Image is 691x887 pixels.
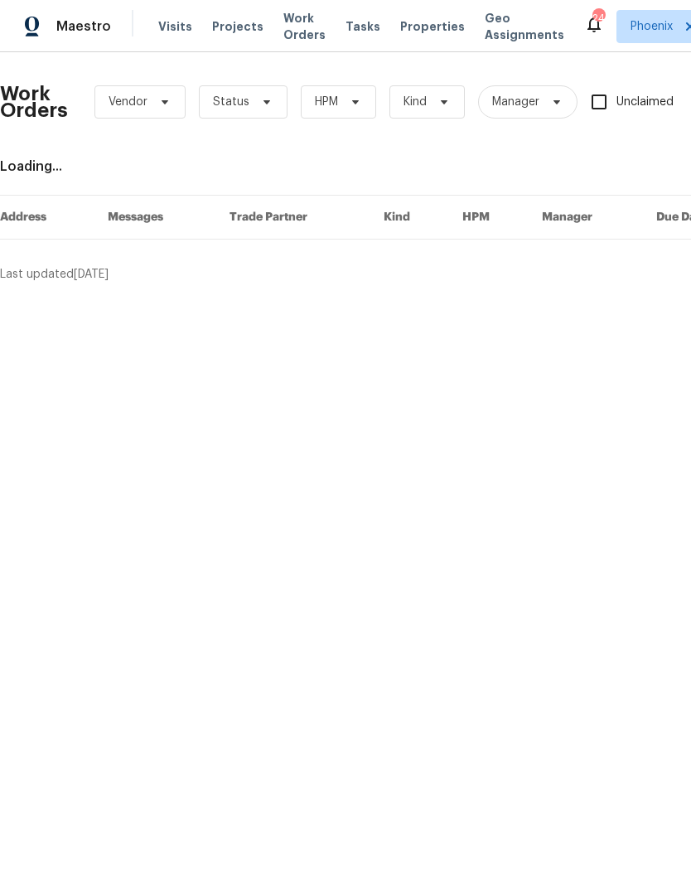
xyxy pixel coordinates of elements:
span: Properties [400,18,465,35]
th: Messages [94,196,216,240]
span: Unclaimed [616,94,674,111]
span: Visits [158,18,192,35]
th: Manager [529,196,643,240]
span: Work Orders [283,10,326,43]
span: Maestro [56,18,111,35]
th: HPM [449,196,529,240]
span: [DATE] [74,269,109,280]
span: Status [213,94,249,110]
th: Trade Partner [216,196,371,240]
span: Projects [212,18,263,35]
span: Geo Assignments [485,10,564,43]
th: Kind [370,196,449,240]
span: HPM [315,94,338,110]
span: Vendor [109,94,147,110]
span: Manager [492,94,539,110]
span: Tasks [345,21,380,32]
div: 24 [592,10,604,27]
span: Kind [403,94,427,110]
span: Phoenix [631,18,673,35]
